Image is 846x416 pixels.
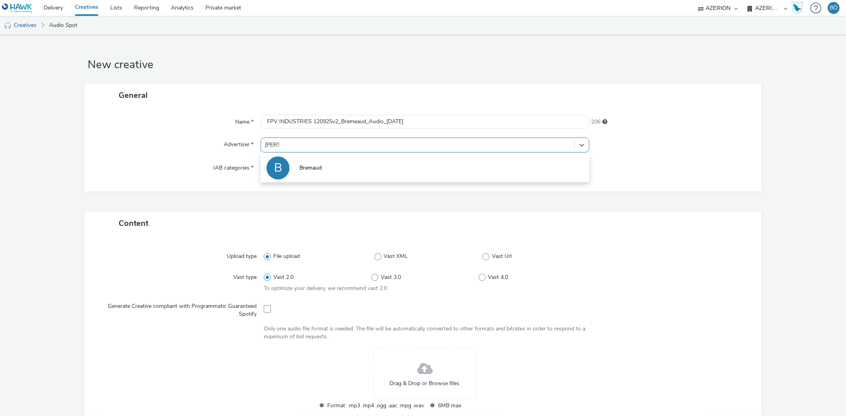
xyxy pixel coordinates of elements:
span: Vast 4.0 [488,273,508,281]
label: IAB categories * [210,161,257,172]
div: BÖ [830,2,838,14]
div: Only one audio file format is needed. The file will be automatically converted to other formats a... [264,325,586,341]
h1: New creative [84,57,761,73]
div: Maximum 255 characters [603,118,608,126]
label: Upload type [224,249,260,260]
img: audio [4,22,12,30]
span: Vast Url [492,252,512,260]
span: Content [119,218,148,229]
span: 206 [591,118,601,126]
label: Advertiser * [221,137,257,149]
label: Vast type [230,270,260,281]
a: Hawk Academy [791,2,806,14]
input: Name [261,115,589,129]
span: 6MB max [438,401,535,410]
span: Drag & Drop or Browse files. [389,380,460,387]
span: Format: .mp3 .mp4 .ogg .aac .mpg .wav [327,401,424,410]
span: File upload [273,252,300,260]
label: Generate Creative compliant with Programmatic Guaranteed Spotify [99,299,260,319]
img: undefined Logo [2,3,33,13]
img: Hawk Academy [791,2,803,14]
span: Vast 3.0 [381,273,401,281]
span: Bremaud [299,164,322,172]
span: Vast 2.0 [273,273,294,281]
span: General [119,90,148,101]
label: Name * [232,115,257,126]
a: Audio Spot [45,16,81,35]
div: B [274,157,282,179]
span: Vast XML [384,252,408,260]
span: To optimize your delivery, we recommend vast 2.0 [264,284,387,292]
